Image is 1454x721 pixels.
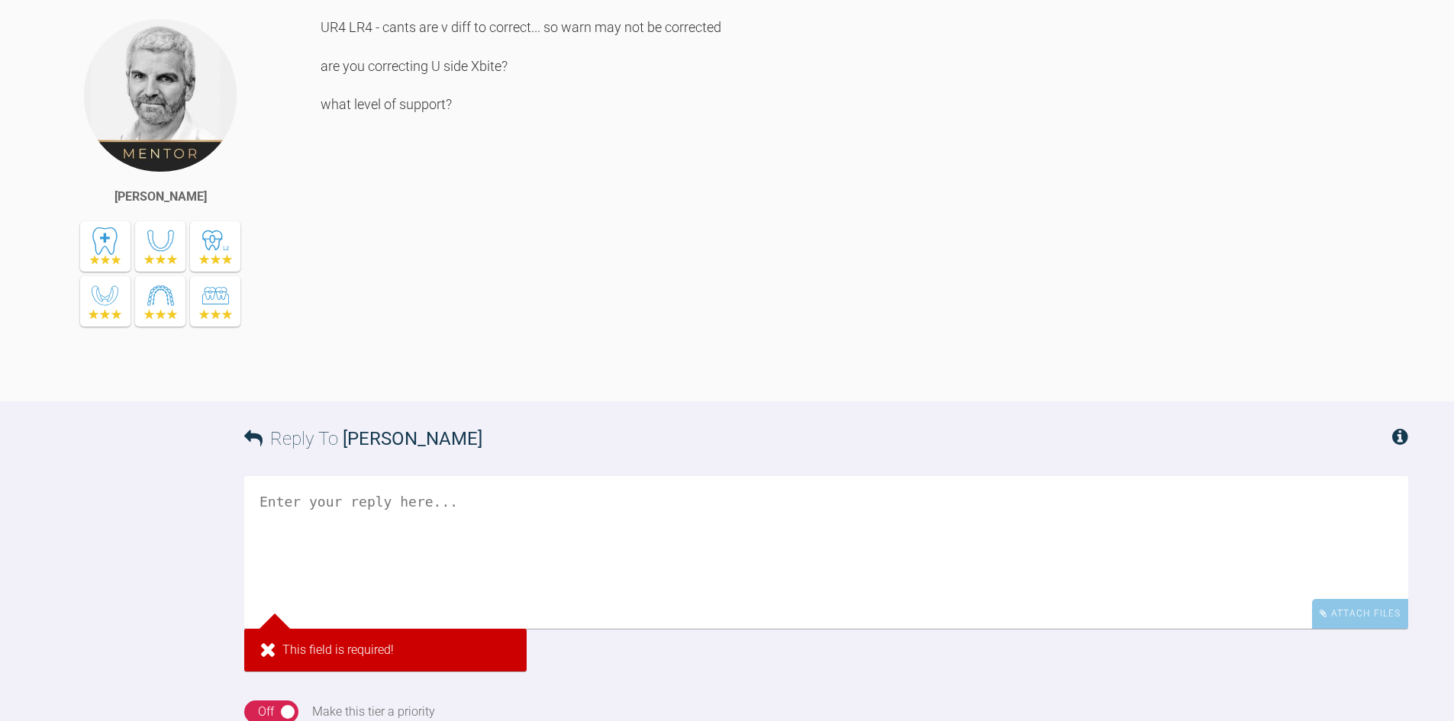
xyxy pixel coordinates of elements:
div: Attach Files [1312,599,1408,629]
h3: Reply To [244,424,482,453]
img: Ross Hobson [82,18,238,173]
div: [PERSON_NAME] [114,187,207,207]
div: UR4 LR4 - cants are v diff to correct... so warn may not be corrected are you correcting U side X... [321,18,1408,378]
div: This field is required! [244,629,527,671]
span: [PERSON_NAME] [343,428,482,449]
